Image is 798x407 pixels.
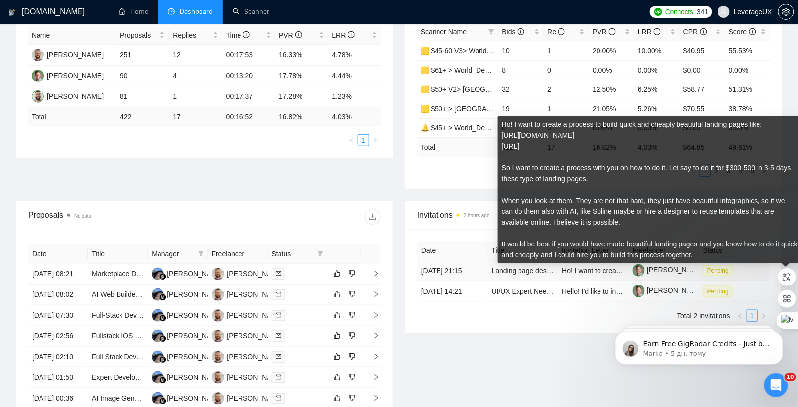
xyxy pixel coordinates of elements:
td: Full Stack Developer Needed for Innovative Web Project [88,347,148,367]
a: AK[PERSON_NAME] [212,331,284,339]
td: 17.28% [275,86,328,107]
button: like [331,351,343,363]
span: filter [196,246,206,261]
span: info-circle [295,31,302,38]
span: PVR [593,28,616,36]
li: 2 [711,165,723,177]
button: like [331,330,343,342]
span: left [690,168,696,174]
a: AK[PERSON_NAME] [212,311,284,319]
td: 1.23% [328,86,381,107]
span: info-circle [558,28,565,35]
li: 4 [735,165,747,177]
div: [PERSON_NAME] [227,372,284,383]
td: 16.33% [275,45,328,66]
a: UI/UX Expert Needed for PowerPoint Slide Design [492,287,646,295]
img: AA [152,392,164,405]
a: Marketplace Development Team / Agency – Real-Time Auction & Live Streaming Platform [92,270,365,278]
div: [PERSON_NAME] [227,351,284,362]
span: info-circle [348,31,355,38]
td: 4.78% [328,45,381,66]
a: AA[PERSON_NAME] [152,394,224,402]
span: info-circle [700,28,707,35]
li: 5 [747,165,758,177]
span: right [365,270,380,277]
img: gigradar-bm.png [160,294,166,301]
td: 38.78% [725,99,770,118]
th: Title [488,241,559,260]
td: [DATE] 02:56 [28,326,88,347]
a: homeHome [119,7,148,16]
td: [DATE] 01:50 [28,367,88,388]
img: gigradar-bm.png [160,398,166,405]
td: Total [417,137,498,157]
td: 4.03 % [328,107,381,126]
td: $ 64.85 [679,137,725,157]
td: [DATE] 08:21 [28,264,88,285]
button: dislike [346,392,358,404]
div: [PERSON_NAME] [167,289,224,300]
a: AA[PERSON_NAME] [152,269,224,277]
span: Manager [152,248,194,259]
span: Pending [703,286,733,297]
span: Pending [703,265,733,276]
span: mail [276,312,281,318]
span: Dashboard [180,7,213,16]
td: 19 [498,99,544,118]
span: left [349,137,355,143]
button: right [369,134,381,146]
button: setting [778,4,794,20]
td: $58.77 [679,80,725,99]
img: AK [32,49,44,61]
img: AK [212,268,224,280]
td: 251 [116,45,169,66]
span: No data [74,213,91,219]
td: 81 [116,86,169,107]
img: AA [152,330,164,342]
img: AA [152,288,164,301]
th: Invitation Letter [559,241,629,260]
div: Proposals [28,209,204,225]
button: download [365,209,381,225]
button: dislike [346,309,358,321]
img: c1ubs3Re8m653Oj37xRJv3B2W9w47HdBbQsc91qxwEeJplF8-F2OmN4eYf47k8ubBe [633,285,645,297]
span: right [761,168,767,174]
span: dislike [349,290,356,298]
span: Scanner Name [421,28,467,36]
li: Total 2 invitations [678,310,730,322]
td: 1 [544,99,589,118]
td: [DATE] 21:15 [417,260,488,281]
button: dislike [346,371,358,383]
td: UI/UX Expert Needed for PowerPoint Slide Design [488,281,559,302]
a: AI Image Generation (Comfy UI API Wrapper) Platform [92,394,260,402]
span: info-circle [518,28,524,35]
span: Invitations [417,209,770,221]
li: Next Page [758,165,770,177]
time: 2 hours ago [464,213,490,218]
a: 🟨 $50+ V2> [GEOGRAPHIC_DATA]+[GEOGRAPHIC_DATA] Only_Tony-UX/UI_General [421,85,695,93]
span: dislike [349,373,356,381]
a: AA[PERSON_NAME] [152,311,224,319]
span: dislike [349,394,356,402]
span: right [365,312,380,319]
td: 2 [544,80,589,99]
img: AK [212,371,224,384]
span: setting [779,8,794,16]
span: Bids [502,28,524,36]
th: Title [88,244,148,264]
td: 16.82 % [589,137,634,157]
td: Total [28,107,116,126]
li: Next Page [369,134,381,146]
td: $40.95 [679,41,725,60]
td: 00:13:20 [222,66,275,86]
img: RL [32,90,44,103]
img: upwork-logo.png [654,8,662,16]
img: c1ubs3Re8m653Oj37xRJv3B2W9w47HdBbQsc91qxwEeJplF8-F2OmN4eYf47k8ubBe [633,264,645,277]
a: Full Stack Developer Needed for Innovative Web Project [92,353,265,361]
img: AK [212,309,224,322]
span: filter [198,251,204,257]
button: like [331,371,343,383]
a: AK[PERSON_NAME] [212,373,284,381]
img: AK [212,351,224,363]
li: 3 [723,165,735,177]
